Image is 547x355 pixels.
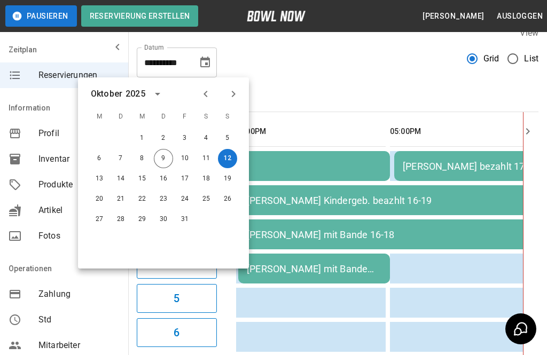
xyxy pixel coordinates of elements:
button: 19. Okt. 2025 [218,169,237,188]
button: 25. Okt. 2025 [197,190,216,209]
button: [PERSON_NAME] [418,6,488,26]
button: 8. Okt. 2025 [132,149,152,168]
button: 3. Okt. 2025 [175,129,194,148]
span: D [111,106,130,128]
span: F [175,106,194,128]
button: 6 [137,318,217,347]
button: 15. Okt. 2025 [132,169,152,188]
span: S [218,106,237,128]
span: Profil [38,127,120,140]
div: Oktober [91,88,122,100]
span: Fotos [38,230,120,242]
button: 17. Okt. 2025 [175,169,194,188]
label: View [520,28,538,38]
span: Grid [483,52,499,65]
button: 6. Okt. 2025 [90,149,109,168]
button: 10. Okt. 2025 [175,149,194,168]
span: Std [38,313,120,326]
div: inventory tabs [137,86,538,112]
button: 11. Okt. 2025 [197,149,216,168]
button: 16. Okt. 2025 [154,169,173,188]
span: 18:02 [523,113,526,124]
span: Artikel [38,204,120,217]
button: 26. Okt. 2025 [218,190,237,209]
button: 5. Okt. 2025 [218,129,237,148]
span: M [90,106,109,128]
span: Reservierungen [38,69,120,82]
div: [PERSON_NAME] mit Bande 16-18 [247,229,537,240]
span: M [132,106,152,128]
button: Reservierung erstellen [81,5,199,27]
button: 18. Okt. 2025 [197,169,216,188]
img: logo [247,11,306,21]
button: Pausieren [5,5,77,27]
button: 31. Okt. 2025 [175,210,194,229]
button: 9. Okt. 2025 [154,149,173,168]
h6: 5 [174,290,179,307]
button: 27. Okt. 2025 [90,210,109,229]
span: Mitarbeiter [38,339,120,352]
button: 22. Okt. 2025 [132,190,152,209]
span: List [524,52,538,65]
button: 28. Okt. 2025 [111,210,130,229]
button: 29. Okt. 2025 [132,210,152,229]
button: 14. Okt. 2025 [111,169,130,188]
span: Zahlung [38,288,120,301]
button: 4. Okt. 2025 [197,129,216,148]
button: Ausloggen [493,6,547,26]
span: D [154,106,173,128]
button: 30. Okt. 2025 [154,210,173,229]
span: S [197,106,216,128]
button: 20. Okt. 2025 [90,190,109,209]
div: 2025 [126,88,145,100]
div: [PERSON_NAME] mit Bande bezahlt 16-17 [247,263,381,274]
button: 24. Okt. 2025 [175,190,194,209]
button: Next month [224,85,243,103]
button: 7. Okt. 2025 [111,149,130,168]
button: 23. Okt. 2025 [154,190,173,209]
button: 1. Okt. 2025 [132,129,152,148]
button: 13. Okt. 2025 [90,169,109,188]
span: Produkte [38,178,120,191]
span: Inventar [38,153,120,165]
button: 2. Okt. 2025 [154,129,173,148]
button: Choose date, selected date is 12. Okt. 2025 [194,52,216,73]
button: 5 [137,284,217,313]
h6: 6 [174,324,179,341]
button: Previous month [197,85,215,103]
th: 04:00PM [235,116,386,147]
button: calendar view is open, switch to year view [149,85,167,103]
button: 21. Okt. 2025 [111,190,130,209]
button: 12. Okt. 2025 [218,149,237,168]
